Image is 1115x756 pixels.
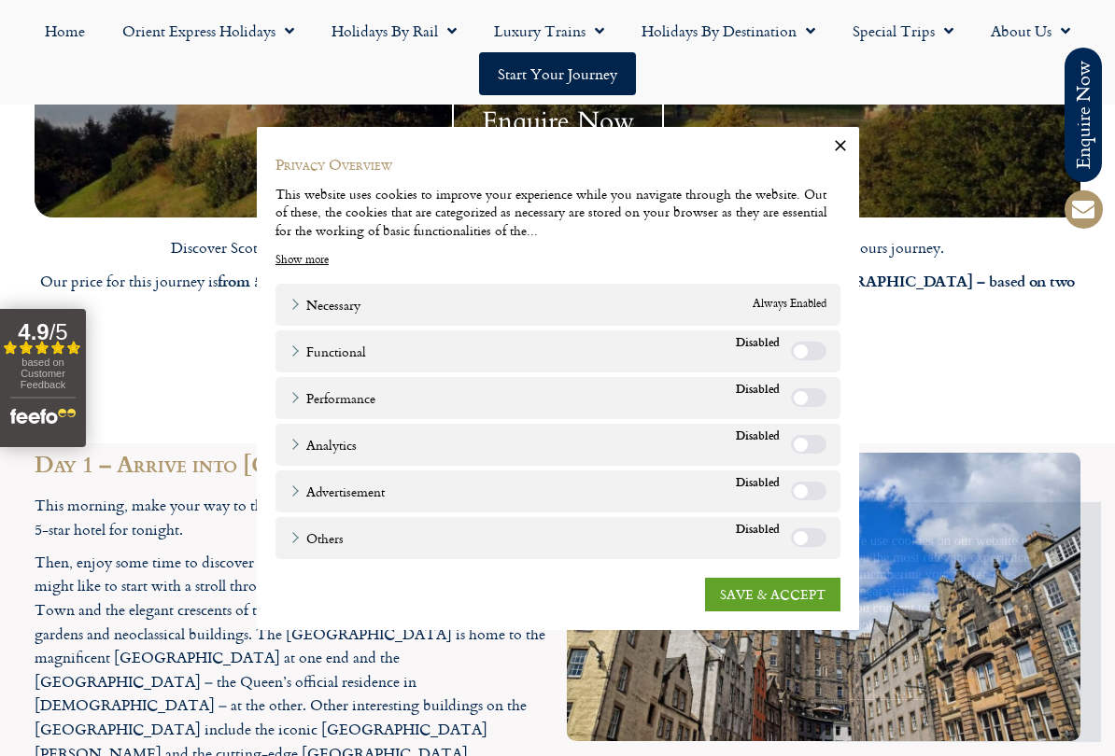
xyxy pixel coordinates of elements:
a: Analytics [289,434,357,454]
h4: Privacy Overview [275,155,840,175]
a: Advertisement [289,481,385,500]
a: Functional [289,341,366,360]
a: Others [289,527,344,547]
div: This website uses cookies to improve your experience while you navigate through the website. Out ... [275,184,840,239]
a: Necessary [289,294,360,314]
a: Show more [275,250,329,267]
span: Always Enabled [753,294,826,314]
a: Performance [289,387,375,407]
a: SAVE & ACCEPT [705,577,840,610]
